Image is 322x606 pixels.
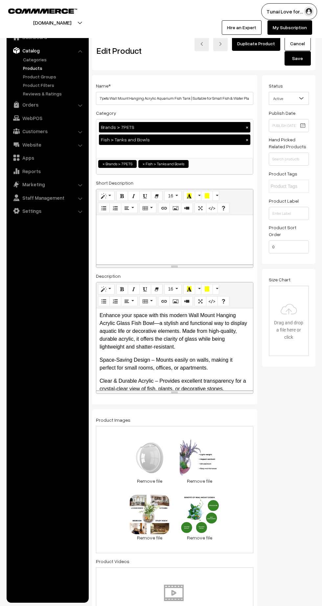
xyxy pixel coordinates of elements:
label: Product Images [96,416,130,423]
a: Cancel [285,36,311,51]
input: Name [96,92,253,105]
a: Marketing [8,178,86,190]
a: Remove file [180,477,219,484]
label: Size Chart [269,276,290,283]
button: × [244,137,250,143]
button: [DOMAIN_NAME] [10,14,94,31]
label: Publish Date [269,110,295,116]
label: Description [96,273,121,279]
label: Name [96,82,111,89]
label: Product Sort Order [269,224,309,238]
a: Settings [8,205,86,217]
a: Remove file [130,534,169,541]
a: Staff Management [8,192,86,204]
a: Remove file [130,477,169,484]
span: 16 [168,193,173,198]
a: Remove file [180,534,219,541]
a: Products [21,65,86,71]
input: Publish Date [269,119,309,132]
span: × [103,161,105,167]
a: Reports [8,165,86,177]
a: Duplicate Product [232,36,280,51]
a: Apps [8,152,86,164]
a: COMMMERCE [8,7,66,14]
button: 16 [164,191,182,201]
label: Product Tags [269,170,297,177]
input: Search products [269,152,309,166]
a: Product Groups [21,73,86,80]
a: My Subscription [267,20,312,35]
button: 16 [164,284,182,294]
div: resize [96,265,253,268]
img: COMMMERCE [8,9,77,13]
li: Brands > 7PETS [98,160,137,168]
span: × [143,161,145,167]
a: Catalog [8,45,86,56]
a: Hire an Expert [222,20,262,35]
label: Product Videos [96,558,129,565]
img: left-arrow.png [200,42,204,46]
label: Status [269,82,283,89]
input: Enter Label [269,207,309,220]
label: Hand Picked Related Products [269,136,309,150]
label: Product Label [269,197,299,204]
label: Category [96,110,116,116]
div: Brands > 7PETS [99,122,250,132]
a: Website [8,139,86,151]
a: Orders [8,99,86,111]
span: 16 [168,286,173,292]
div: Fish > Tanks and Bowls [99,134,250,145]
a: WebPOS [8,112,86,124]
label: Short Description [96,179,133,186]
h2: Edit Product [97,46,180,56]
div: resize [96,391,253,394]
li: Fish > Tanks and Bowls [138,160,189,168]
a: Reviews & Ratings [21,90,86,97]
input: Enter Number [269,240,309,253]
span: Active [269,92,309,105]
button: Tunai Love for… [261,3,317,20]
p: Space-Saving Design – Mounts easily on walls, making it perfect for small rooms, offices, or apar... [100,356,250,372]
p: Clear & Durable Acrylic – Provides excellent transparency for a crystal-clear view of fish, plant... [100,377,250,393]
a: Product Filters [21,82,86,89]
img: user [304,7,314,16]
button: × [244,124,250,130]
button: Save [285,51,311,66]
img: right-arrow.png [218,42,222,46]
a: Customers [8,125,86,137]
a: Categories [21,56,86,63]
p: Enhance your space with this modern Wall Mount Hanging Acrylic Glass Fish Bowl—a stylish and func... [100,312,250,351]
span: Active [269,93,309,104]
